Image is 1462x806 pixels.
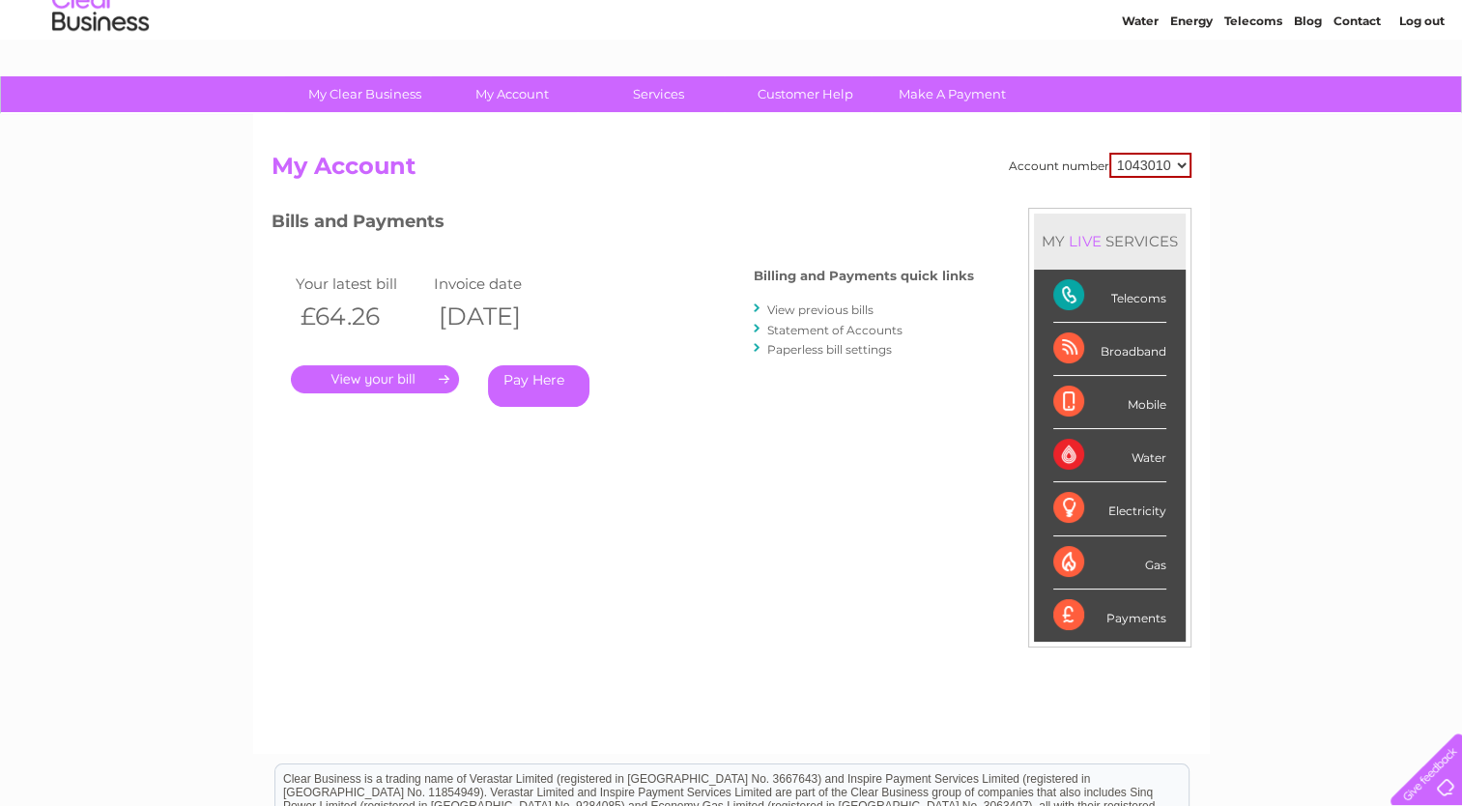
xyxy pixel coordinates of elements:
a: View previous bills [767,302,874,317]
a: Statement of Accounts [767,323,903,337]
a: Pay Here [488,365,589,407]
div: LIVE [1065,232,1105,250]
div: Broadband [1053,323,1166,376]
a: My Clear Business [285,76,444,112]
div: Electricity [1053,482,1166,535]
th: £64.26 [291,297,430,336]
a: Water [1122,82,1159,97]
div: MY SERVICES [1034,214,1186,269]
div: Mobile [1053,376,1166,429]
a: Blog [1294,82,1322,97]
div: Clear Business is a trading name of Verastar Limited (registered in [GEOGRAPHIC_DATA] No. 3667643... [275,11,1189,94]
a: Customer Help [726,76,885,112]
a: Energy [1170,82,1213,97]
div: Gas [1053,536,1166,590]
a: 0333 014 3131 [1098,10,1231,34]
img: logo.png [51,50,150,109]
h3: Bills and Payments [272,208,974,242]
div: Water [1053,429,1166,482]
a: Telecoms [1224,82,1282,97]
a: Contact [1333,82,1381,97]
h2: My Account [272,153,1191,189]
a: . [291,365,459,393]
div: Payments [1053,590,1166,642]
div: Telecoms [1053,270,1166,323]
td: Your latest bill [291,271,430,297]
th: [DATE] [429,297,568,336]
a: My Account [432,76,591,112]
a: Services [579,76,738,112]
a: Log out [1398,82,1444,97]
a: Make A Payment [873,76,1032,112]
div: Account number [1009,153,1191,178]
td: Invoice date [429,271,568,297]
a: Paperless bill settings [767,342,892,357]
h4: Billing and Payments quick links [754,269,974,283]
